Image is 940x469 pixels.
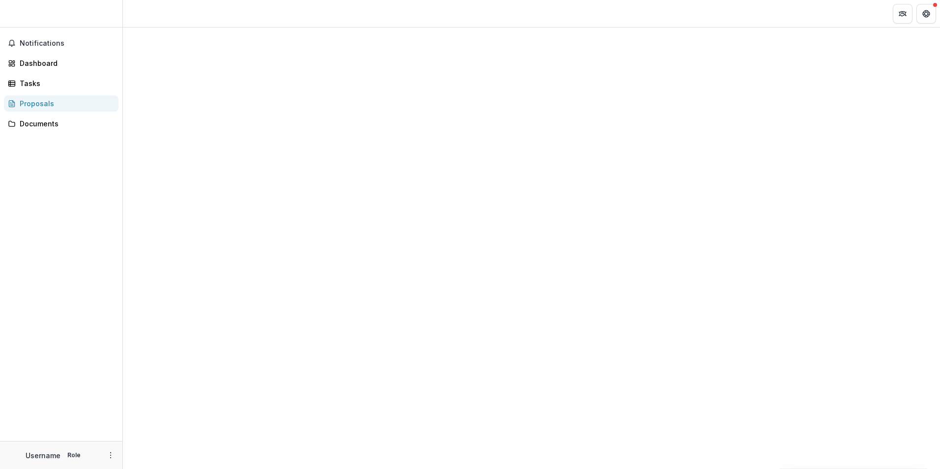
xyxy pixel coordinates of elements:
button: Notifications [4,35,118,51]
p: Role [64,451,84,460]
p: Username [26,450,60,461]
a: Tasks [4,75,118,91]
a: Documents [4,116,118,132]
div: Tasks [20,78,111,88]
button: Partners [893,4,912,24]
button: Get Help [916,4,936,24]
span: Notifications [20,39,115,48]
div: Documents [20,118,111,129]
a: Dashboard [4,55,118,71]
div: Proposals [20,98,111,109]
div: Dashboard [20,58,111,68]
a: Proposals [4,95,118,112]
button: More [105,449,117,461]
